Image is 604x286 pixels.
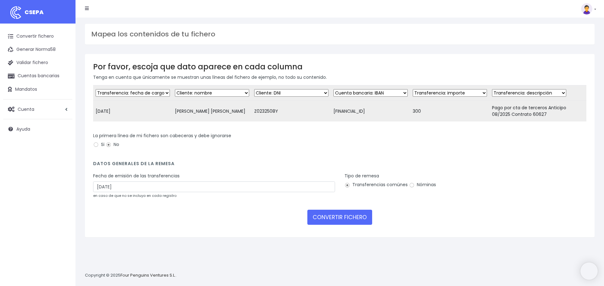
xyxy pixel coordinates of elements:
a: Generar Norma58 [3,43,72,56]
label: No [106,141,119,148]
img: profile [581,3,592,14]
a: Validar fichero [3,56,72,69]
a: Four Penguins Ventures S.L. [120,272,176,278]
td: [DATE] [93,101,172,122]
a: Cuenta [3,103,72,116]
td: 300 [410,101,489,122]
label: Si [93,141,104,148]
td: Z0232508Y [252,101,331,122]
h4: Datos generales de la remesa [93,161,586,170]
label: Transferencias comúnes [344,181,408,188]
span: Cuenta [18,106,34,112]
p: Tenga en cuenta que únicamente se muestran unas líneas del fichero de ejemplo, no todo su contenido. [93,74,586,81]
label: La primera línea de mi fichero son cabeceras y debe ignorarse [93,132,231,139]
td: [FINANCIAL_ID] [331,101,410,122]
img: logo [8,5,24,20]
h3: Mapea los contenidos de tu fichero [91,30,588,38]
a: Ayuda [3,122,72,136]
p: Copyright © 2025 . [85,272,176,279]
span: Ayuda [16,126,30,132]
h3: Por favor, escoja que dato aparece en cada columna [93,62,586,71]
span: CSEPA [25,8,44,16]
small: en caso de que no se incluya en cada registro [93,193,176,198]
label: Nóminas [409,181,436,188]
td: Pago por cta de terceros Anticipo 08/2025 Contrato 60627 [489,101,586,122]
a: Cuentas bancarias [3,69,72,83]
label: Tipo de remesa [344,173,379,179]
td: [PERSON_NAME] [PERSON_NAME] [172,101,252,122]
label: Fecha de emisión de las transferencias [93,173,180,179]
button: CONVERTIR FICHERO [307,210,372,225]
a: Mandatos [3,83,72,96]
a: Convertir fichero [3,30,72,43]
